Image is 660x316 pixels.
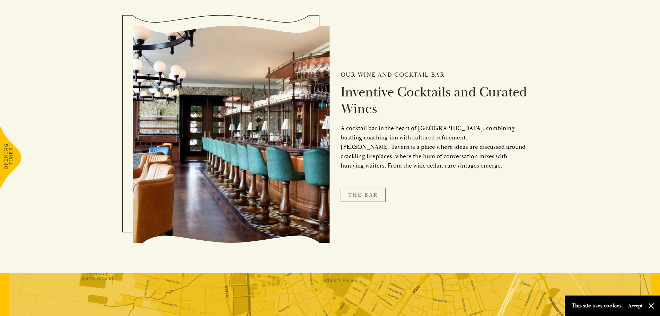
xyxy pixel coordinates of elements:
[648,302,655,309] button: Close and accept
[341,188,386,202] a: The Bar
[341,71,528,79] h2: Our Wine and Cocktail Bar
[572,301,623,311] p: This site uses cookies.
[341,84,528,117] h2: Inventive Cocktails and Curated Wines
[341,123,528,170] p: A cocktail bar in the heart of [GEOGRAPHIC_DATA], combining bustling coaching inn with cultured r...
[628,302,643,309] button: Accept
